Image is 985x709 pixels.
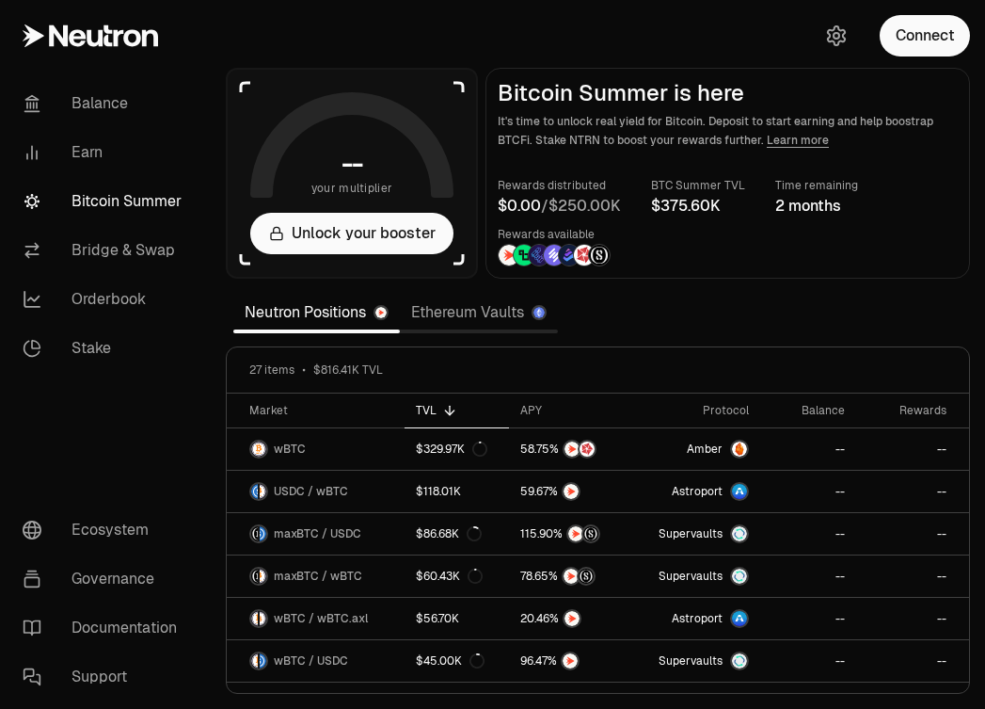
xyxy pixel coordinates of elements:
[659,653,723,669] span: Supervaults
[251,653,258,669] img: wBTC Logo
[250,213,453,254] button: Unlock your booster
[498,176,621,195] p: Rewards distributed
[760,513,856,555] a: --
[856,471,969,512] a: --
[416,442,487,457] div: $329.97K
[732,526,747,541] img: Supervaults
[405,513,509,555] a: $86.68K
[227,598,405,639] a: wBTC LogowBTC.axl LogowBTC / wBTC.axl
[251,442,266,457] img: wBTC Logo
[509,598,635,639] a: NTRN
[416,569,483,584] div: $60.43K
[405,598,509,639] a: $56.70K
[498,80,958,106] h2: Bitcoin Summer is here
[659,569,723,584] span: Supervaults
[498,195,621,218] div: /
[767,133,829,148] a: Learn more
[672,611,723,626] span: Astroport
[856,640,969,682] a: --
[227,471,405,512] a: USDC LogowBTC LogoUSDC / wBTC
[580,442,595,457] img: Mars Fragments
[856,598,969,639] a: --
[635,513,760,555] a: SupervaultsSupervaults
[856,556,969,597] a: --
[659,526,723,541] span: Supervaults
[260,569,266,584] img: wBTC Logo
[856,428,969,470] a: --
[8,653,203,701] a: Support
[8,506,203,555] a: Ecosystem
[589,245,610,266] img: Structured Points
[8,275,203,324] a: Orderbook
[760,428,856,470] a: --
[260,653,266,669] img: USDC Logo
[8,604,203,653] a: Documentation
[520,609,624,628] button: NTRN
[635,640,760,682] a: SupervaultsSupervaults
[400,294,558,331] a: Ethereum Vaults
[635,556,760,597] a: SupervaultsSupervaults
[405,640,509,682] a: $45.00K
[771,403,845,418] div: Balance
[274,569,362,584] span: maxBTC / wBTC
[568,526,583,541] img: NTRN
[520,403,624,418] div: APY
[274,442,306,457] span: wBTC
[251,484,258,499] img: USDC Logo
[227,513,405,555] a: maxBTC LogoUSDC LogomaxBTC / USDC
[574,245,595,266] img: Mars Fragments
[544,245,564,266] img: Solv Points
[867,403,946,418] div: Rewards
[498,112,958,150] p: It's time to unlock real yield for Bitcoin. Deposit to start earning and help boostrap BTCFi. Sta...
[732,442,747,457] img: Amber
[311,179,393,198] span: your multiplier
[313,363,383,378] span: $816.41K TVL
[579,569,594,584] img: Structured Points
[416,526,482,541] div: $86.68K
[8,226,203,275] a: Bridge & Swap
[635,471,760,512] a: Astroport
[8,79,203,128] a: Balance
[760,471,856,512] a: --
[227,556,405,597] a: maxBTC LogowBTC LogomaxBTC / wBTC
[416,653,485,669] div: $45.00K
[274,526,361,541] span: maxBTC / USDC
[416,403,498,418] div: TVL
[687,442,723,457] span: Amber
[416,484,461,499] div: $118.01K
[274,611,368,626] span: wBTC / wBTC.axl
[856,513,969,555] a: --
[635,598,760,639] a: Astroport
[520,567,624,586] button: NTRNStructured Points
[233,294,400,331] a: Neutron Positions
[227,640,405,682] a: wBTC LogoUSDC LogowBTC / USDC
[249,363,294,378] span: 27 items
[880,15,970,56] button: Connect
[509,640,635,682] a: NTRN
[509,471,635,512] a: NTRN
[509,428,635,470] a: NTRNMars Fragments
[499,245,519,266] img: NTRN
[564,569,579,584] img: NTRN
[775,176,858,195] p: Time remaining
[251,569,258,584] img: maxBTC Logo
[405,556,509,597] a: $60.43K
[583,526,598,541] img: Structured Points
[760,556,856,597] a: --
[520,652,624,670] button: NTRN
[529,245,549,266] img: EtherFi Points
[635,428,760,470] a: AmberAmber
[760,598,856,639] a: --
[651,176,745,195] p: BTC Summer TVL
[646,403,749,418] div: Protocol
[405,471,509,512] a: $118.01K
[260,526,266,541] img: USDC Logo
[251,526,258,541] img: maxBTC Logo
[8,128,203,177] a: Earn
[498,225,611,244] p: Rewards available
[564,611,580,626] img: NTRN
[775,195,858,218] div: 2 months
[564,484,579,499] img: NTRN
[260,611,266,626] img: wBTC.axl Logo
[514,245,534,266] img: Lombard Lux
